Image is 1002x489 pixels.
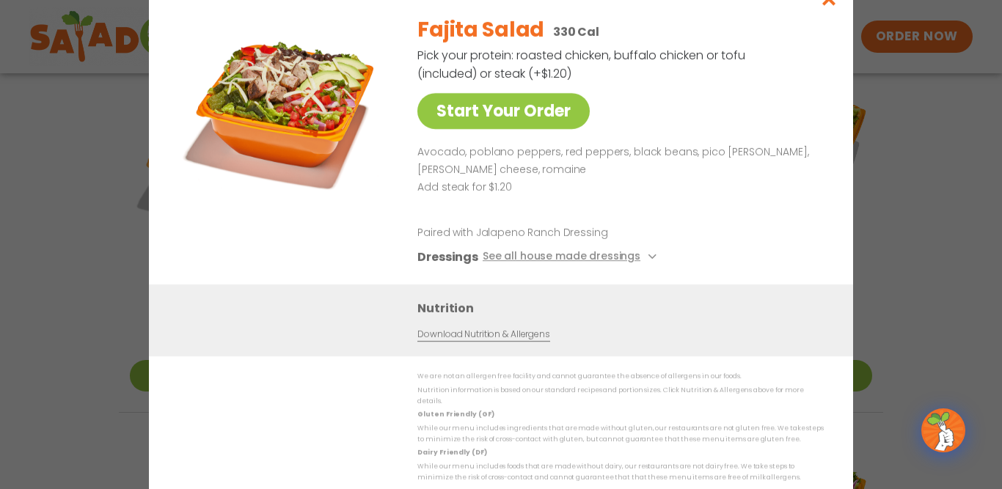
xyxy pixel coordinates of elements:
img: wpChatIcon [923,410,964,451]
p: Avocado, poblano peppers, red peppers, black beans, pico [PERSON_NAME], [PERSON_NAME] cheese, rom... [417,144,818,179]
strong: Gluten Friendly (GF) [417,410,494,419]
h3: Dressings [417,248,478,266]
h2: Fajita Salad [417,15,544,45]
p: We are not an allergen free facility and cannot guarantee the absence of allergens in our foods. [417,371,824,382]
p: Nutrition information is based on our standard recipes and portion sizes. Click Nutrition & Aller... [417,385,824,408]
button: See all house made dressings [483,248,661,266]
a: Start Your Order [417,93,590,129]
p: Pick your protein: roasted chicken, buffalo chicken or tofu (included) or steak (+$1.20) [417,46,747,83]
img: Featured product photo for Fajita Salad [182,4,387,209]
p: Add steak for $1.20 [417,179,818,196]
p: Paired with Jalapeno Ranch Dressing [417,225,689,240]
h3: Nutrition [417,299,831,317]
p: While our menu includes ingredients that are made without gluten, our restaurants are not gluten ... [417,423,824,446]
a: Download Nutrition & Allergens [417,328,549,342]
p: While our menu includes foods that are made without dairy, our restaurants are not dairy free. We... [417,460,824,483]
p: 330 Cal [553,23,599,41]
strong: Dairy Friendly (DF) [417,448,486,457]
